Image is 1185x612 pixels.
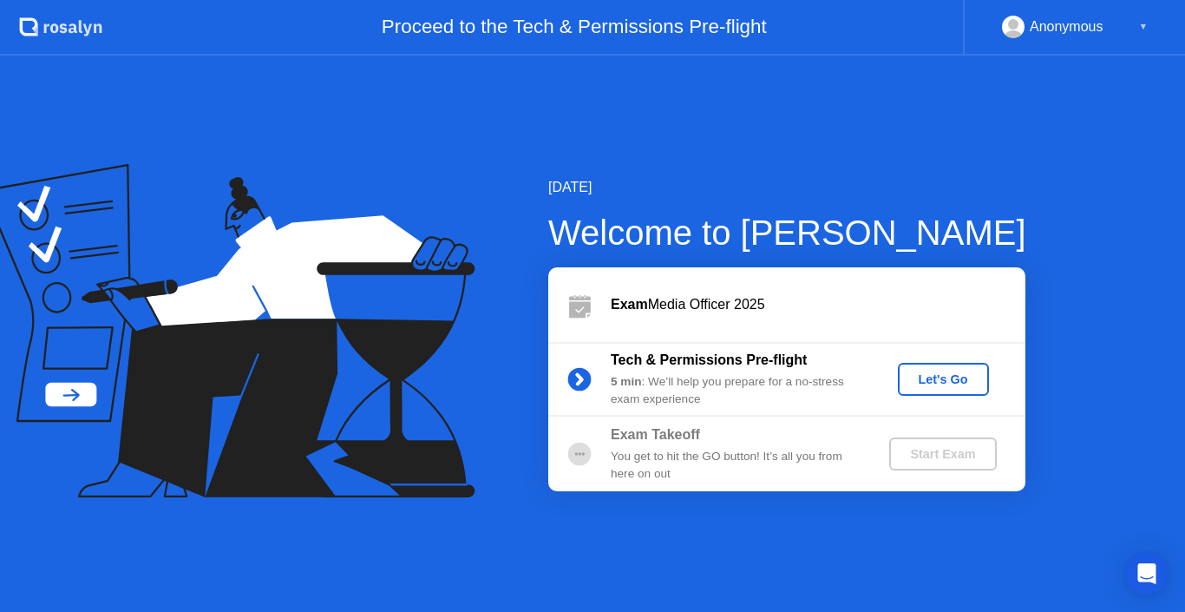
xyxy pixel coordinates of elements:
[1139,16,1148,38] div: ▼
[1126,553,1168,595] div: Open Intercom Messenger
[611,294,1025,315] div: Media Officer 2025
[611,297,648,312] b: Exam
[611,352,807,367] b: Tech & Permissions Pre-flight
[898,363,989,396] button: Let's Go
[905,372,982,386] div: Let's Go
[1030,16,1103,38] div: Anonymous
[611,427,700,442] b: Exam Takeoff
[548,207,1026,259] div: Welcome to [PERSON_NAME]
[548,177,1026,198] div: [DATE]
[611,375,642,388] b: 5 min
[611,373,861,409] div: : We’ll help you prepare for a no-stress exam experience
[611,448,861,484] div: You get to hit the GO button! It’s all you from here on out
[896,447,989,461] div: Start Exam
[889,438,996,471] button: Start Exam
